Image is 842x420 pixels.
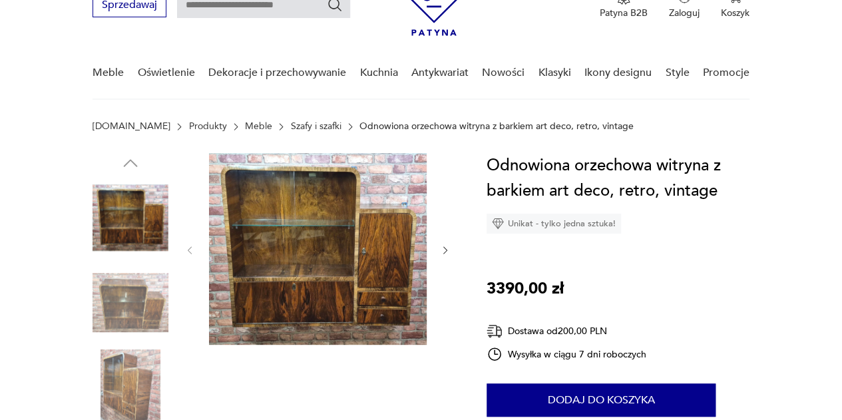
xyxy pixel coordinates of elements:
div: Dostawa od 200,00 PLN [487,323,646,339]
a: Nowości [482,47,525,99]
div: Wysyłka w ciągu 7 dni roboczych [487,346,646,362]
a: [DOMAIN_NAME] [93,121,170,132]
p: Koszyk [721,7,749,19]
a: Meble [245,121,272,132]
p: Zaloguj [669,7,700,19]
a: Szafy i szafki [291,121,341,132]
img: Ikona diamentu [492,218,504,230]
a: Antykwariat [411,47,469,99]
img: Ikona dostawy [487,323,503,339]
a: Produkty [189,121,227,132]
a: Style [665,47,689,99]
button: Dodaj do koszyka [487,383,716,417]
div: Unikat - tylko jedna sztuka! [487,214,621,234]
a: Oświetlenie [138,47,195,99]
a: Promocje [703,47,749,99]
img: Zdjęcie produktu Odnowiona orzechowa witryna z barkiem art deco, retro, vintage [93,265,168,341]
a: Klasyki [538,47,571,99]
h1: Odnowiona orzechowa witryna z barkiem art deco, retro, vintage [487,153,749,204]
a: Meble [93,47,124,99]
img: Zdjęcie produktu Odnowiona orzechowa witryna z barkiem art deco, retro, vintage [209,153,427,345]
a: Dekoracje i przechowywanie [208,47,346,99]
a: Ikony designu [584,47,652,99]
a: Kuchnia [359,47,397,99]
p: Patyna B2B [600,7,648,19]
p: Odnowiona orzechowa witryna z barkiem art deco, retro, vintage [359,121,634,132]
a: Sprzedawaj [93,1,166,11]
p: 3390,00 zł [487,276,564,302]
img: Zdjęcie produktu Odnowiona orzechowa witryna z barkiem art deco, retro, vintage [93,180,168,256]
